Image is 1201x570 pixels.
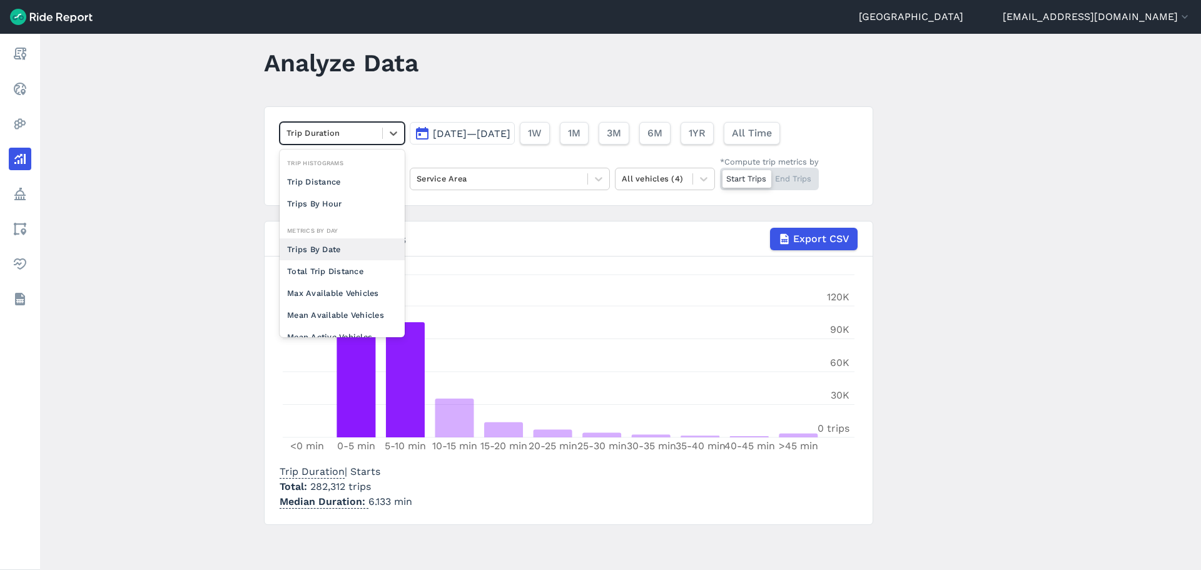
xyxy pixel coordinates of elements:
tspan: 0-5 min [337,440,375,452]
span: Total [280,481,310,492]
span: Export CSV [793,232,849,247]
span: 6M [647,126,662,141]
a: Analyze [9,148,31,170]
tspan: 40-45 min [724,440,775,452]
tspan: 25-30 min [577,440,627,452]
p: 6.133 min [280,494,412,509]
span: 282,312 trips [310,481,371,492]
div: Max Available Vehicles [280,282,405,304]
button: 6M [639,122,671,145]
button: [DATE]—[DATE] [410,122,515,145]
div: Total Trip Distance [280,260,405,282]
h1: Analyze Data [264,46,418,80]
div: Trips By Hour [280,193,405,215]
a: Policy [9,183,31,205]
tspan: 120K [827,291,849,303]
div: Metrics By Day [280,225,405,237]
span: [DATE]—[DATE] [433,128,510,140]
span: Median Duration [280,492,368,509]
tspan: 5-10 min [385,440,426,452]
tspan: <0 min [290,440,324,452]
a: Report [9,43,31,65]
tspan: 90K [830,323,849,335]
button: 1M [560,122,589,145]
div: Mean Available Vehicles [280,304,405,326]
a: Health [9,253,31,275]
span: 1YR [689,126,706,141]
span: | Starts [280,466,380,477]
tspan: 15-20 min [480,440,527,452]
a: Datasets [9,288,31,310]
button: Export CSV [770,228,858,250]
span: 1M [568,126,580,141]
tspan: 20-25 min [529,440,577,452]
a: [GEOGRAPHIC_DATA] [859,9,963,24]
button: [EMAIL_ADDRESS][DOMAIN_NAME] [1003,9,1191,24]
span: 3M [607,126,621,141]
div: Trip Duration | Starts [280,228,858,250]
a: Heatmaps [9,113,31,135]
div: Trip Histograms [280,157,405,169]
button: 1W [520,122,550,145]
tspan: 30-35 min [627,440,676,452]
img: Ride Report [10,9,93,25]
span: Trip Duration [280,462,345,479]
a: Realtime [9,78,31,100]
tspan: 10-15 min [432,440,477,452]
tspan: 35-40 min [676,440,726,452]
div: Trips By Date [280,238,405,260]
tspan: 30K [831,389,849,401]
span: 1W [528,126,542,141]
tspan: >45 min [779,440,818,452]
div: Trip Distance [280,171,405,193]
span: All Time [732,126,772,141]
div: Mean Active Vehicles [280,326,405,348]
button: 3M [599,122,629,145]
a: Areas [9,218,31,240]
tspan: 60K [830,357,849,369]
button: All Time [724,122,780,145]
tspan: 0 trips [818,422,849,434]
button: 1YR [681,122,714,145]
div: *Compute trip metrics by [720,156,819,168]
